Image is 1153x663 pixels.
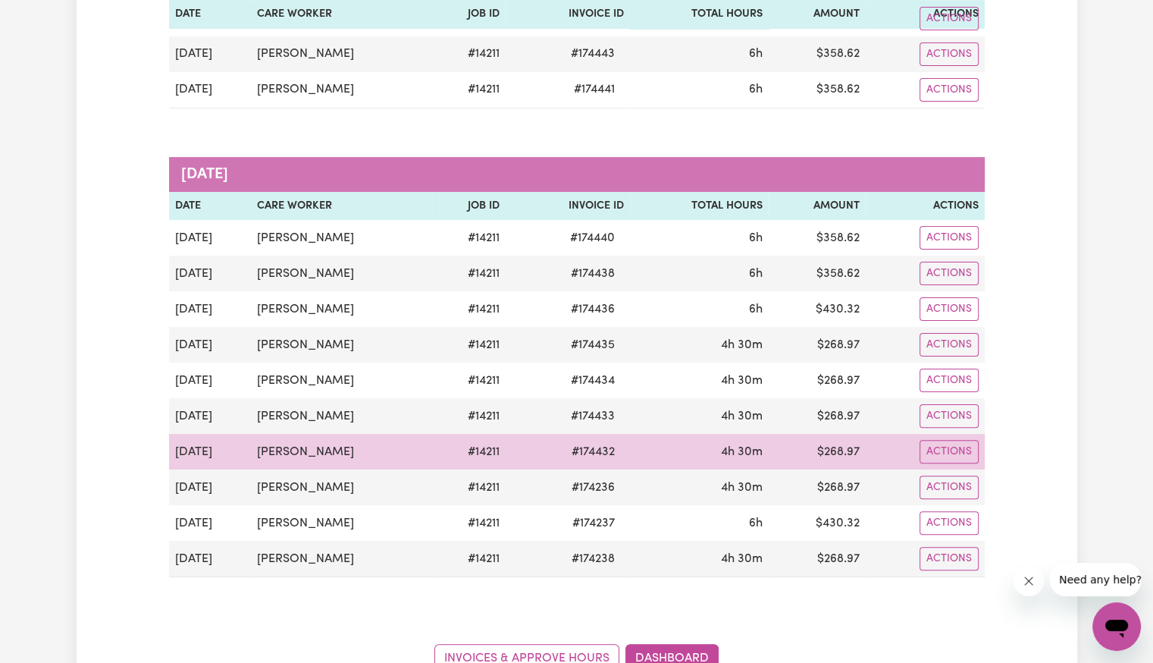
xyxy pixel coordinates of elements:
span: # 174435 [562,336,624,354]
span: 4 hours 30 minutes [721,410,763,423]
span: # 174440 [561,229,624,247]
td: [PERSON_NAME] [251,363,432,398]
button: Actions [920,297,979,321]
td: $ 268.97 [769,470,866,505]
td: [DATE] [169,327,251,363]
button: Actions [920,262,979,285]
td: [DATE] [169,541,251,577]
span: 4 hours 30 minutes [721,482,763,494]
td: # 14211 [432,505,505,541]
button: Actions [920,511,979,535]
td: # 14211 [432,291,505,327]
td: $ 268.97 [769,434,866,470]
span: 4 hours 30 minutes [721,339,763,351]
caption: [DATE] [169,157,985,192]
td: [DATE] [169,363,251,398]
td: [DATE] [169,72,251,108]
th: Amount [769,192,866,221]
td: [PERSON_NAME] [251,36,433,72]
td: [DATE] [169,256,251,291]
td: $ 358.62 [769,256,866,291]
span: 6 hours [749,303,763,316]
span: 4 hours 30 minutes [721,553,763,565]
span: 6 hours [749,83,763,96]
iframe: Button to launch messaging window [1092,602,1141,651]
td: # 14211 [432,327,505,363]
button: Actions [920,476,979,499]
span: # 174441 [564,80,623,99]
span: # 174238 [562,550,624,568]
span: # 174237 [563,514,624,533]
td: $ 358.62 [769,36,866,72]
span: 6 hours [749,232,763,244]
button: Actions [920,78,979,102]
th: Care Worker [251,192,432,221]
td: $ 430.32 [769,505,866,541]
td: # 14211 [432,541,505,577]
span: # 174443 [561,45,623,63]
iframe: Message from company [1050,563,1141,596]
button: Actions [920,7,979,30]
td: [PERSON_NAME] [251,505,432,541]
td: $ 358.62 [769,72,866,108]
td: [PERSON_NAME] [251,291,432,327]
th: Total Hours [630,192,769,221]
span: Need any help? [9,11,92,23]
td: [PERSON_NAME] [251,434,432,470]
td: [DATE] [169,434,251,470]
td: [PERSON_NAME] [251,470,432,505]
td: [PERSON_NAME] [251,541,432,577]
th: Job ID [432,192,505,221]
th: Date [169,192,251,221]
span: # 174438 [562,265,624,283]
button: Actions [920,404,979,428]
th: Actions [866,192,984,221]
td: # 14211 [432,363,505,398]
td: $ 268.97 [769,541,866,577]
span: 4 hours 30 minutes [721,375,763,387]
td: # 14211 [432,398,505,434]
td: [PERSON_NAME] [251,398,432,434]
td: [DATE] [169,36,251,72]
button: Actions [920,333,979,357]
span: 6 hours [749,517,763,529]
td: [PERSON_NAME] [251,220,432,256]
td: [DATE] [169,505,251,541]
td: $ 268.97 [769,363,866,398]
td: # 14211 [432,256,505,291]
td: [DATE] [169,470,251,505]
td: [DATE] [169,398,251,434]
td: # 14211 [433,72,506,108]
td: [PERSON_NAME] [251,72,433,108]
td: [PERSON_NAME] [251,256,432,291]
td: # 14211 [432,220,505,256]
td: $ 430.32 [769,291,866,327]
span: # 174432 [562,443,624,461]
button: Actions [920,440,979,463]
td: [DATE] [169,291,251,327]
span: 4 hours 30 minutes [721,446,763,458]
td: [PERSON_NAME] [251,327,432,363]
td: $ 268.97 [769,398,866,434]
button: Actions [920,547,979,570]
th: Invoice ID [506,192,631,221]
td: # 14211 [432,434,505,470]
td: $ 268.97 [769,327,866,363]
td: # 14211 [432,470,505,505]
iframe: Close message [1014,566,1044,596]
span: # 174236 [562,479,624,497]
td: $ 358.62 [769,220,866,256]
td: [DATE] [169,220,251,256]
button: Actions [920,226,979,250]
button: Actions [920,42,979,66]
span: # 174436 [562,300,624,319]
span: # 174434 [562,372,624,390]
span: # 174433 [562,407,624,426]
span: 6 hours [749,268,763,280]
span: 6 hours [749,48,763,60]
td: # 14211 [433,36,506,72]
button: Actions [920,369,979,392]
